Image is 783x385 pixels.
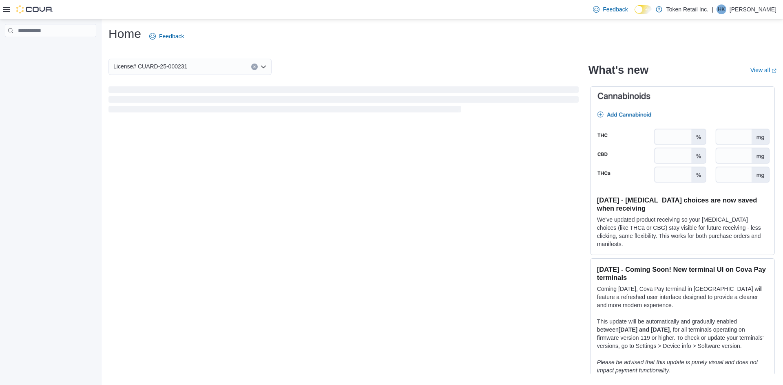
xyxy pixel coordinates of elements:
p: We've updated product receiving so your [MEDICAL_DATA] choices (like THCa or CBG) stay visible fo... [597,216,768,248]
a: Feedback [146,28,187,44]
span: HK [718,4,725,14]
div: Hassan Khan [717,4,726,14]
input: Dark Mode [635,5,652,14]
a: Feedback [590,1,631,18]
span: License# CUARD-25-000231 [113,62,187,71]
a: View allExternal link [750,67,776,73]
span: Feedback [159,32,184,40]
p: [PERSON_NAME] [730,4,776,14]
img: Cova [16,5,53,13]
h3: [DATE] - [MEDICAL_DATA] choices are now saved when receiving [597,196,768,212]
button: Clear input [251,64,258,70]
p: Coming [DATE], Cova Pay terminal in [GEOGRAPHIC_DATA] will feature a refreshed user interface des... [597,285,768,309]
span: Loading [108,88,579,114]
strong: [DATE] and [DATE] [619,326,670,333]
p: This update will be automatically and gradually enabled between , for all terminals operating on ... [597,317,768,350]
button: Open list of options [260,64,267,70]
h3: [DATE] - Coming Soon! New terminal UI on Cova Pay terminals [597,265,768,282]
p: | [712,4,713,14]
em: Please be advised that this update is purely visual and does not impact payment functionality. [597,359,758,374]
nav: Complex example [5,39,96,58]
svg: External link [772,68,776,73]
h2: What's new [588,64,648,77]
h1: Home [108,26,141,42]
p: Token Retail Inc. [666,4,709,14]
span: Feedback [603,5,628,13]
